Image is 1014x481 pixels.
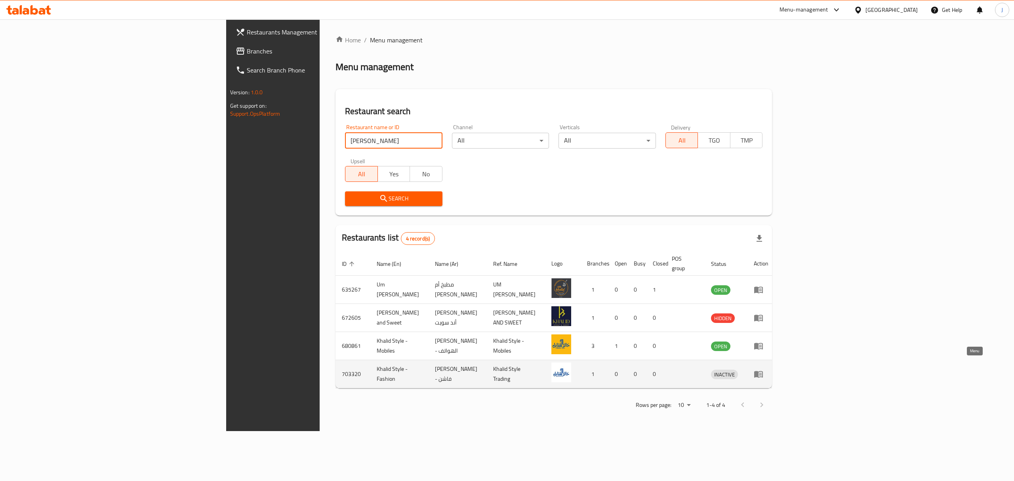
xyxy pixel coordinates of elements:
[370,35,423,45] span: Menu management
[429,332,487,360] td: [PERSON_NAME] - الهواتف
[627,304,646,332] td: 0
[551,334,571,354] img: Khalid Style - Mobiles
[780,5,828,15] div: Menu-management
[335,35,772,45] nav: breadcrumb
[230,101,267,111] span: Get support on:
[558,133,656,149] div: All
[711,314,735,323] span: HIDDEN
[229,42,396,61] a: Branches
[452,133,549,149] div: All
[351,194,436,204] span: Search
[754,313,768,323] div: Menu
[711,370,738,379] div: INACTIVE
[672,254,695,273] span: POS group
[701,135,727,146] span: TGO
[665,132,698,148] button: All
[754,341,768,351] div: Menu
[545,252,581,276] th: Logo
[754,285,768,294] div: Menu
[581,332,608,360] td: 3
[229,23,396,42] a: Restaurants Management
[646,276,665,304] td: 1
[487,360,545,388] td: Khalid Style Trading
[345,133,442,149] input: Search for restaurant name or ID..
[608,332,627,360] td: 1
[646,304,665,332] td: 0
[627,360,646,388] td: 0
[342,259,357,269] span: ID
[551,363,571,382] img: Khalid Style - Fashion
[381,168,407,180] span: Yes
[551,278,571,298] img: Um Khalid Kitchen
[377,166,410,182] button: Yes
[608,360,627,388] td: 0
[646,252,665,276] th: Closed
[377,259,412,269] span: Name (En)
[581,252,608,276] th: Branches
[247,65,389,75] span: Search Branch Phone
[750,229,769,248] div: Export file
[351,158,365,164] label: Upsell
[429,360,487,388] td: [PERSON_NAME] - فاشن
[730,132,763,148] button: TMP
[608,252,627,276] th: Open
[345,166,378,182] button: All
[865,6,918,14] div: [GEOGRAPHIC_DATA]
[671,124,691,130] label: Delivery
[230,109,280,119] a: Support.OpsPlatform
[230,87,250,97] span: Version:
[429,276,487,304] td: مطبخ أم [PERSON_NAME]
[429,304,487,332] td: [PERSON_NAME] أند سويت
[636,400,671,410] p: Rows per page:
[608,276,627,304] td: 0
[487,332,545,360] td: Khalid Style - Mobiles
[493,259,528,269] span: Ref. Name
[1001,6,1003,14] span: J
[581,360,608,388] td: 1
[646,332,665,360] td: 0
[251,87,263,97] span: 1.0.0
[370,304,429,332] td: [PERSON_NAME] and Sweet
[345,191,442,206] button: Search
[410,166,442,182] button: No
[581,304,608,332] td: 1
[435,259,469,269] span: Name (Ar)
[487,304,545,332] td: [PERSON_NAME] AND SWEET
[706,400,725,410] p: 1-4 of 4
[247,27,389,37] span: Restaurants Management
[335,252,775,388] table: enhanced table
[581,276,608,304] td: 1
[675,399,694,411] div: Rows per page:
[247,46,389,56] span: Branches
[711,286,730,295] span: OPEN
[401,235,435,242] span: 4 record(s)
[342,232,435,245] h2: Restaurants list
[734,135,760,146] span: TMP
[711,370,738,379] span: INACTIVE
[646,360,665,388] td: 0
[345,105,762,117] h2: Restaurant search
[487,276,545,304] td: UM [PERSON_NAME]
[711,342,730,351] span: OPEN
[401,232,435,245] div: Total records count
[669,135,695,146] span: All
[608,304,627,332] td: 0
[551,306,571,326] img: Khalid Dounts and Sweet
[711,259,737,269] span: Status
[349,168,375,180] span: All
[627,276,646,304] td: 0
[627,252,646,276] th: Busy
[711,313,735,323] div: HIDDEN
[698,132,730,148] button: TGO
[370,332,429,360] td: Khalid Style - Mobiles
[370,360,429,388] td: Khalid Style - Fashion
[747,252,775,276] th: Action
[413,168,439,180] span: No
[627,332,646,360] td: 0
[370,276,429,304] td: Um [PERSON_NAME]
[711,342,730,351] div: OPEN
[229,61,396,80] a: Search Branch Phone
[711,285,730,295] div: OPEN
